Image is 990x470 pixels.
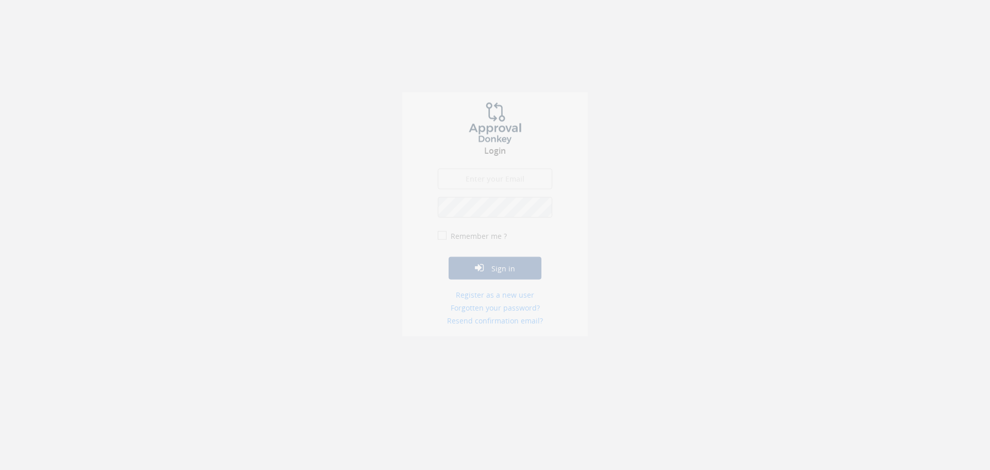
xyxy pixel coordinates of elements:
label: Remember me ? [448,238,507,248]
a: Resend confirmation email? [438,322,552,333]
a: Forgotten your password? [438,310,552,320]
button: Sign in [449,264,541,286]
img: logo.png [456,109,534,151]
a: Register as a new user [438,297,552,307]
h3: Login [402,153,588,163]
input: Enter your Email [438,175,552,196]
